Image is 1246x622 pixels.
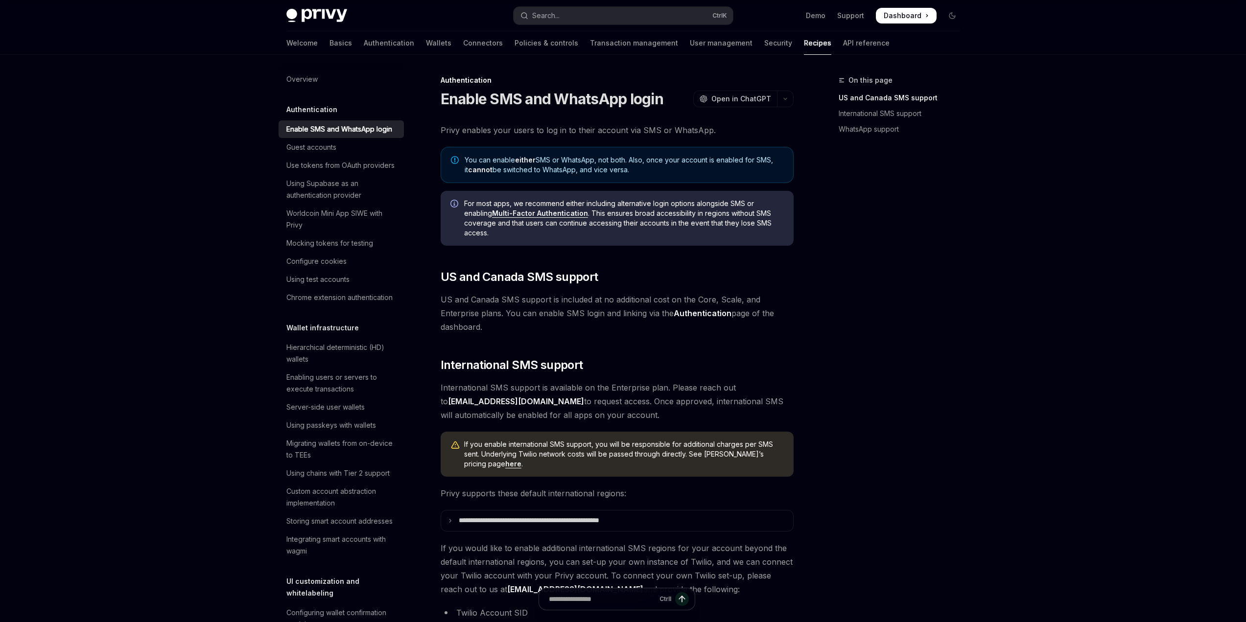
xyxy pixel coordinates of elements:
svg: Note [451,156,459,164]
a: Authentication [364,31,414,55]
a: Connectors [463,31,503,55]
span: On this page [848,74,893,86]
a: Chrome extension authentication [279,289,404,306]
div: Chrome extension authentication [286,292,393,303]
h5: Wallet infrastructure [286,322,359,334]
div: Storing smart account addresses [286,515,393,527]
a: Recipes [804,31,831,55]
a: Configure cookies [279,253,404,270]
span: International SMS support [441,357,583,373]
div: Migrating wallets from on-device to TEEs [286,438,398,461]
a: Enable SMS and WhatsApp login [279,120,404,138]
a: Using Supabase as an authentication provider [279,175,404,204]
a: Basics [329,31,352,55]
div: Configure cookies [286,255,347,267]
div: Custom account abstraction implementation [286,485,398,509]
div: Using chains with Tier 2 support [286,467,390,479]
span: If you would like to enable additional international SMS regions for your account beyond the defa... [441,541,794,596]
a: International SMS support [839,106,968,121]
a: Using passkeys with wallets [279,416,404,434]
a: Custom account abstraction implementation [279,483,404,512]
img: dark logo [286,9,347,23]
div: Integrating smart accounts with wagmi [286,533,398,557]
span: Dashboard [884,11,921,21]
a: Overview [279,70,404,88]
strong: cannot [468,165,493,174]
span: You can enable SMS or WhatsApp, not both. Also, once your account is enabled for SMS, it be switc... [465,155,783,175]
span: International SMS support is available on the Enterprise plan. Please reach out to to request acc... [441,381,794,422]
span: US and Canada SMS support is included at no additional cost on the Core, Scale, and Enterprise pl... [441,293,794,334]
input: Ask a question... [549,588,656,610]
a: Wallets [426,31,451,55]
a: Demo [806,11,825,21]
a: Security [764,31,792,55]
div: Overview [286,73,318,85]
span: For most apps, we recommend either including alternative login options alongside SMS or enabling ... [464,199,784,238]
div: Enable SMS and WhatsApp login [286,123,392,135]
span: US and Canada SMS support [441,269,598,285]
div: Hierarchical deterministic (HD) wallets [286,342,398,365]
div: Guest accounts [286,141,336,153]
a: Guest accounts [279,138,404,156]
div: Use tokens from OAuth providers [286,160,395,171]
span: If you enable international SMS support, you will be responsible for additional charges per SMS s... [464,439,784,469]
a: Server-side user wallets [279,398,404,416]
svg: Info [450,200,460,209]
a: WhatsApp support [839,121,968,137]
div: Authentication [441,75,794,85]
a: [EMAIL_ADDRESS][DOMAIN_NAME] [448,396,584,407]
button: Send message [675,592,689,606]
a: Support [837,11,864,21]
a: Migrating wallets from on-device to TEEs [279,435,404,464]
a: Policies & controls [515,31,578,55]
a: User management [690,31,752,55]
button: Open search [514,7,733,24]
div: Mocking tokens for testing [286,237,373,249]
a: Enabling users or servers to execute transactions [279,369,404,398]
a: Use tokens from OAuth providers [279,157,404,174]
a: US and Canada SMS support [839,90,968,106]
span: Privy enables your users to log in to their account via SMS or WhatsApp. [441,123,794,137]
div: Enabling users or servers to execute transactions [286,371,398,395]
span: Ctrl K [712,12,727,20]
a: Mocking tokens for testing [279,234,404,252]
button: Toggle dark mode [944,8,960,23]
a: API reference [843,31,890,55]
a: Storing smart account addresses [279,512,404,530]
a: Dashboard [876,8,937,23]
a: Hierarchical deterministic (HD) wallets [279,339,404,368]
div: Server-side user wallets [286,401,365,413]
a: Transaction management [590,31,678,55]
strong: either [515,156,536,164]
a: Using chains with Tier 2 support [279,464,404,482]
svg: Warning [450,440,460,450]
a: [EMAIL_ADDRESS][DOMAIN_NAME] [507,584,643,595]
a: here [505,460,521,468]
h5: Authentication [286,104,337,115]
span: Open in ChatGPT [711,94,771,104]
a: Worldcoin Mini App SIWE with Privy [279,205,404,234]
a: Multi-Factor Authentication [492,209,588,218]
h1: Enable SMS and WhatsApp login [441,90,663,108]
a: Welcome [286,31,318,55]
strong: Authentication [674,308,731,318]
div: Using passkeys with wallets [286,419,376,431]
button: Open in ChatGPT [693,91,777,107]
div: Using test accounts [286,274,350,285]
span: Privy supports these default international regions: [441,486,794,500]
a: Integrating smart accounts with wagmi [279,530,404,560]
a: Using test accounts [279,271,404,288]
div: Using Supabase as an authentication provider [286,178,398,201]
h5: UI customization and whitelabeling [286,576,404,599]
div: Worldcoin Mini App SIWE with Privy [286,207,398,231]
div: Search... [532,10,560,22]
